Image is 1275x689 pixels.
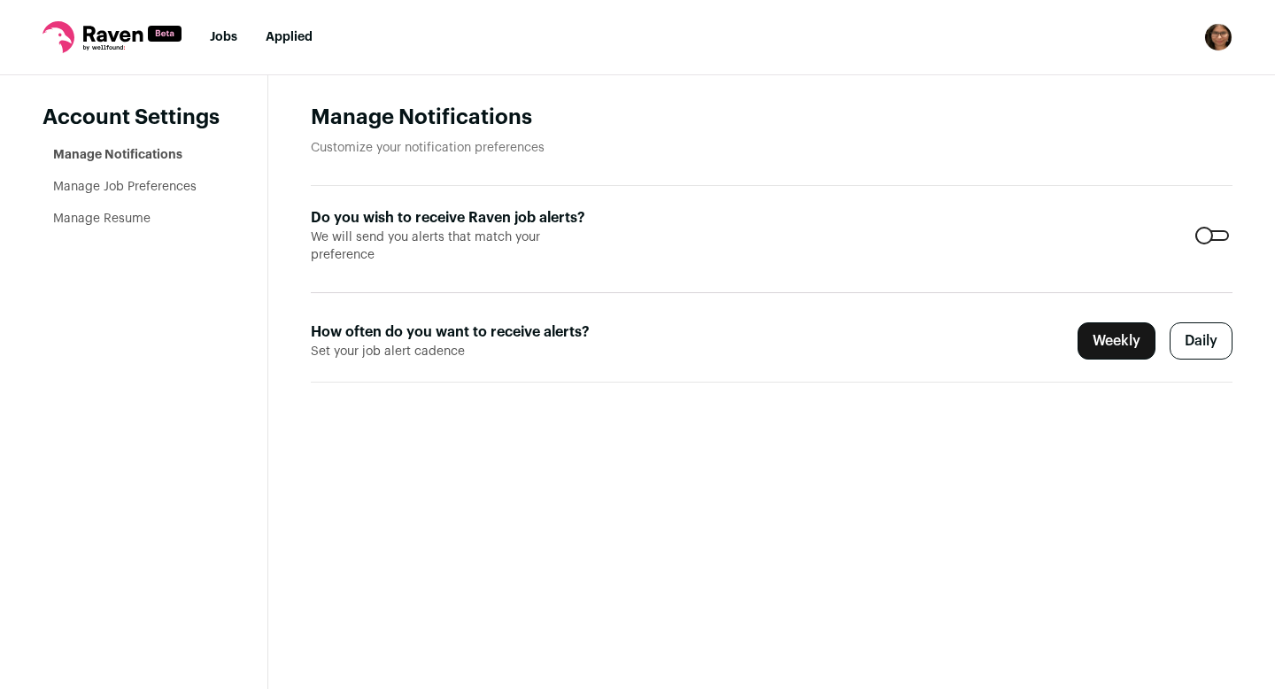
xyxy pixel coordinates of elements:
h1: Manage Notifications [311,104,1232,132]
a: Manage Resume [53,213,151,225]
label: Do you wish to receive Raven job alerts? [311,207,605,228]
header: Account Settings [42,104,225,132]
button: Open dropdown [1204,23,1232,51]
span: Set your job alert cadence [311,343,605,360]
a: Jobs [210,31,237,43]
span: We will send you alerts that match your preference [311,228,605,264]
a: Manage Notifications [53,149,182,161]
img: 17715721-medium_jpg [1204,23,1232,51]
a: Applied [266,31,313,43]
label: How often do you want to receive alerts? [311,321,605,343]
p: Customize your notification preferences [311,139,1232,157]
label: Weekly [1078,322,1155,360]
a: Manage Job Preferences [53,181,197,193]
label: Daily [1170,322,1232,360]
